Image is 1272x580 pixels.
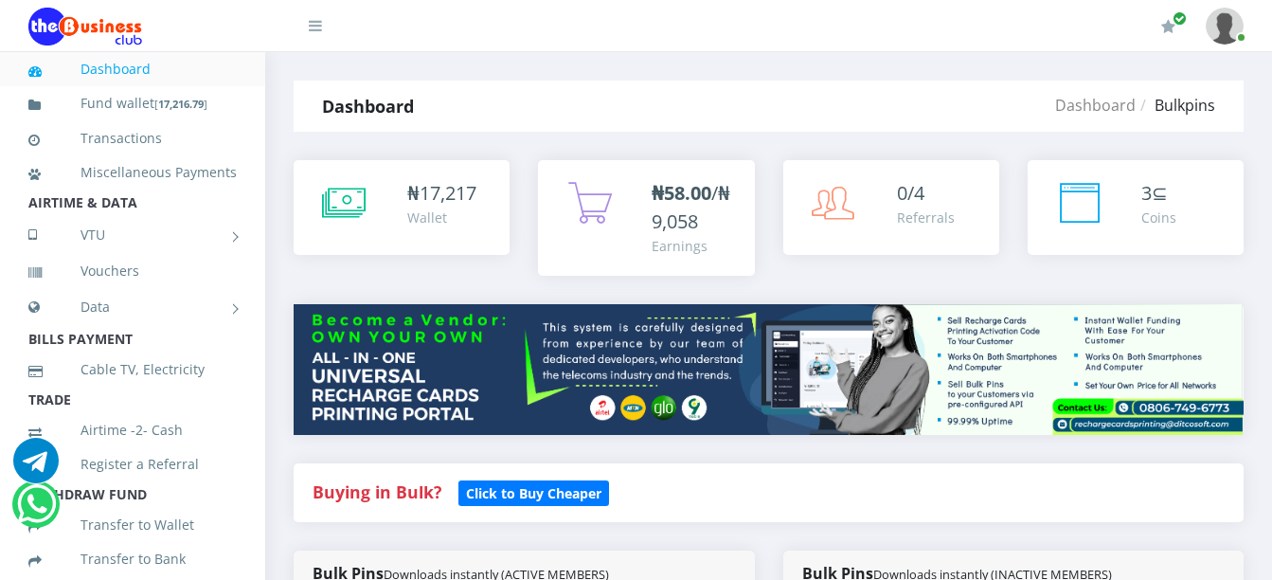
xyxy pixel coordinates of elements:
[28,249,237,293] a: Vouchers
[458,480,609,503] a: Click to Buy Cheaper
[13,452,59,483] a: Chat for support
[1136,94,1215,117] li: Bulkpins
[652,180,730,234] span: /₦9,058
[28,151,237,194] a: Miscellaneous Payments
[652,236,735,256] div: Earnings
[28,211,237,259] a: VTU
[28,8,142,45] img: Logo
[466,484,601,502] b: Click to Buy Cheaper
[407,208,476,227] div: Wallet
[313,480,441,503] strong: Buying in Bulk?
[28,443,237,486] a: Register a Referral
[294,160,510,255] a: ₦17,217 Wallet
[1055,95,1136,116] a: Dashboard
[783,160,999,255] a: 0/4 Referrals
[28,283,237,331] a: Data
[28,82,237,126] a: Fund wallet[17,216.79]
[1206,8,1244,45] img: User
[17,496,56,527] a: Chat for support
[897,208,955,227] div: Referrals
[294,304,1244,435] img: multitenant_rcp.png
[538,160,754,276] a: ₦58.00/₦9,058 Earnings
[420,180,476,206] span: 17,217
[28,47,237,91] a: Dashboard
[28,408,237,452] a: Airtime -2- Cash
[28,348,237,391] a: Cable TV, Electricity
[652,180,711,206] b: ₦58.00
[1173,11,1187,26] span: Renew/Upgrade Subscription
[1141,180,1152,206] span: 3
[154,97,207,111] small: [ ]
[1161,19,1175,34] i: Renew/Upgrade Subscription
[1141,208,1176,227] div: Coins
[28,503,237,547] a: Transfer to Wallet
[322,95,414,118] strong: Dashboard
[897,180,924,206] span: 0/4
[407,179,476,208] div: ₦
[158,97,204,111] b: 17,216.79
[1141,179,1176,208] div: ⊆
[28,117,237,160] a: Transactions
